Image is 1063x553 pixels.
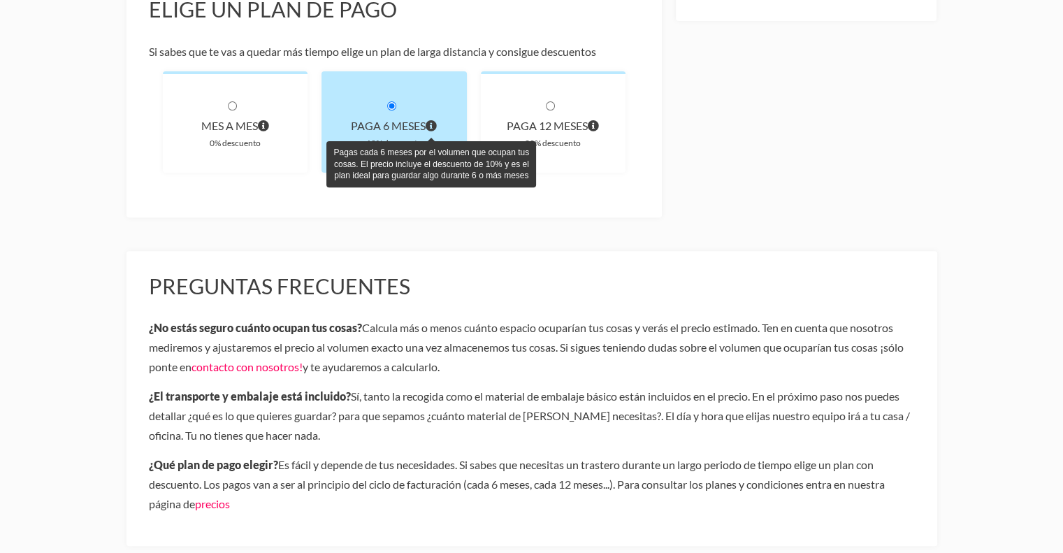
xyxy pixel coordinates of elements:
[344,136,444,150] div: 10% descuento
[149,387,915,445] p: Sí, tanto la recogida como el material de embalaje básico están incluidos en el precio. En el pró...
[503,116,604,136] div: paga 12 meses
[149,321,362,334] b: ¿No estás seguro cuánto ocupan tus cosas?
[812,375,1063,553] iframe: Chat Widget
[149,455,915,514] p: Es fácil y depende de tus necesidades. Si sabes que necesitas un trastero durante un largo period...
[149,458,278,471] b: ¿Qué plan de pago elegir?
[588,116,599,136] span: Pagas cada 12 meses por el volumen que ocupan tus cosas. El precio incluye el descuento de 20% y ...
[149,318,915,377] p: Calcula más o menos cuánto espacio ocuparían tus cosas y verás el precio estimado. Ten en cuenta ...
[149,389,351,403] b: ¿El transporte y embalaje está incluido?
[812,375,1063,553] div: Widget de chat
[185,116,286,136] div: Mes a mes
[195,497,230,510] a: precios
[426,116,437,136] span: Pagas cada 6 meses por el volumen que ocupan tus cosas. El precio incluye el descuento de 10% y e...
[149,42,640,62] p: Si sabes que te vas a quedar más tiempo elige un plan de larga distancia y consigue descuentos
[258,116,269,136] span: Pagas al principio de cada mes por el volumen que ocupan tus cosas. A diferencia de otros planes ...
[503,136,604,150] div: 20% descuento
[344,116,444,136] div: paga 6 meses
[149,273,915,300] h3: Preguntas frecuentes
[191,360,303,373] a: contacto con nosotros!
[185,136,286,150] div: 0% descuento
